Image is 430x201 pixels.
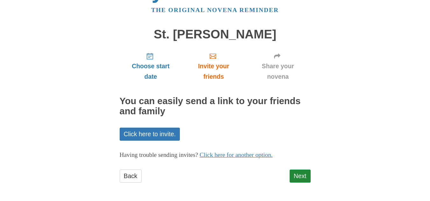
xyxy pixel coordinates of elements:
[245,47,311,85] a: Share your novena
[290,170,311,183] a: Next
[120,96,311,117] h2: You can easily send a link to your friends and family
[151,7,279,13] a: The original novena reminder
[200,151,273,158] a: Click here for another option.
[120,151,198,158] span: Having trouble sending invites?
[188,61,239,82] span: Invite your friends
[252,61,304,82] span: Share your novena
[120,47,182,85] a: Choose start date
[120,170,142,183] a: Back
[182,47,245,85] a: Invite your friends
[120,128,180,141] a: Click here to invite.
[126,61,176,82] span: Choose start date
[120,28,311,41] h1: St. [PERSON_NAME]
